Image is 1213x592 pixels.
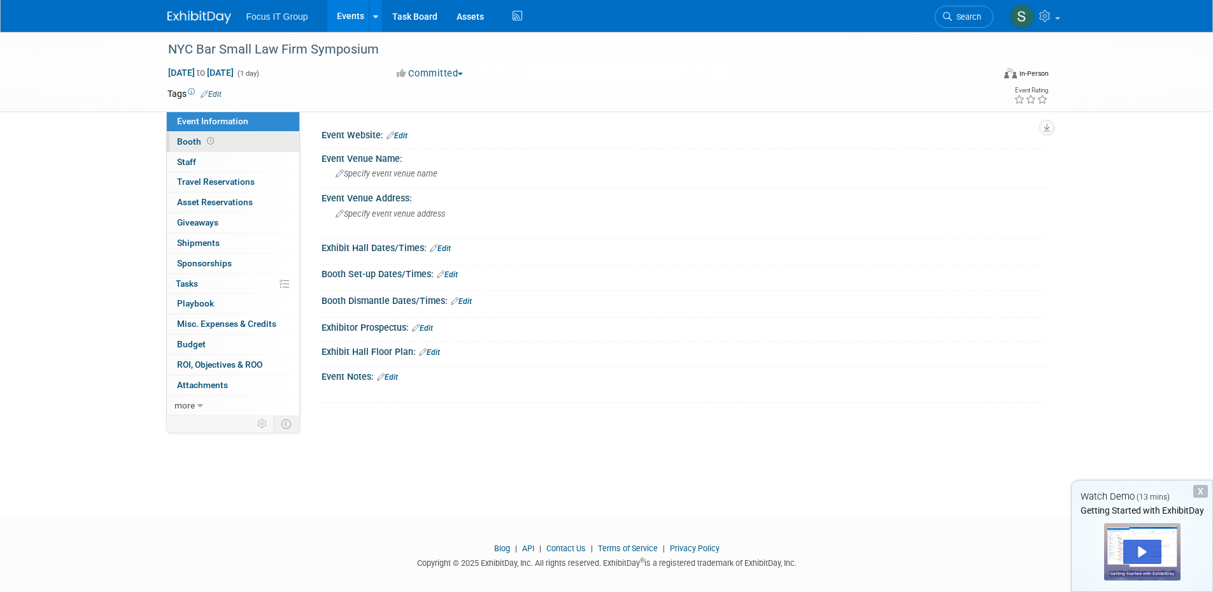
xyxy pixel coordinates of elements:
[952,12,981,22] span: Search
[1072,490,1212,503] div: Watch Demo
[387,131,408,140] a: Edit
[167,67,234,78] span: [DATE] [DATE]
[322,189,1046,205] div: Event Venue Address:
[20,33,31,43] img: website_grey.svg
[412,324,433,333] a: Edit
[167,294,299,314] a: Playbook
[127,80,137,90] img: tab_keywords_by_traffic_grey.svg
[322,291,1046,308] div: Booth Dismantle Dates/Times:
[177,319,276,329] span: Misc. Expenses & Credits
[392,67,468,80] button: Committed
[204,136,216,146] span: Booth not reserved yet
[177,136,216,147] span: Booth
[167,335,299,354] a: Budget
[236,69,259,78] span: (1 day)
[195,68,207,78] span: to
[167,355,299,375] a: ROI, Objectives & ROO
[167,112,299,131] a: Event Information
[322,367,1046,384] div: Event Notes:
[177,380,228,390] span: Attachments
[177,177,255,187] span: Travel Reservations
[177,238,220,248] span: Shipments
[1137,493,1170,502] span: (13 mins)
[512,544,520,553] span: |
[176,278,198,289] span: Tasks
[1014,87,1048,94] div: Event Rating
[36,20,62,31] div: v 4.0.25
[167,213,299,233] a: Giveaways
[20,20,31,31] img: logo_orange.svg
[598,544,658,553] a: Terms of Service
[1193,485,1208,498] div: Dismiss
[1010,4,1034,29] img: Sarah Hannah
[177,217,218,227] span: Giveaways
[48,82,114,90] div: Domain Overview
[273,415,299,432] td: Toggle Event Tabs
[167,152,299,172] a: Staff
[322,318,1046,335] div: Exhibitor Prospectus:
[164,38,974,61] div: NYC Bar Small Law Firm Symposium
[167,314,299,334] a: Misc. Expenses & Credits
[322,264,1046,281] div: Booth Set-up Dates/Times:
[252,415,274,432] td: Personalize Event Tab Strip
[546,544,586,553] a: Contact Us
[1072,504,1212,517] div: Getting Started with ExhibitDay
[640,557,644,564] sup: ®
[1019,69,1049,78] div: In-Person
[167,233,299,253] a: Shipments
[377,373,398,382] a: Edit
[322,238,1046,255] div: Exhibit Hall Dates/Times:
[336,209,445,219] span: Specify event venue address
[177,298,214,308] span: Playbook
[167,192,299,212] a: Asset Reservations
[177,258,232,268] span: Sponsorships
[451,297,472,306] a: Edit
[177,116,248,126] span: Event Information
[34,80,45,90] img: tab_domain_overview_orange.svg
[336,169,437,178] span: Specify event venue name
[177,339,206,349] span: Budget
[419,348,440,357] a: Edit
[935,6,993,28] a: Search
[670,544,720,553] a: Privacy Policy
[246,11,308,22] span: Focus IT Group
[522,544,534,553] a: API
[322,126,1046,142] div: Event Website:
[167,87,222,100] td: Tags
[588,544,596,553] span: |
[201,90,222,99] a: Edit
[918,66,1049,85] div: Event Format
[177,197,253,207] span: Asset Reservations
[660,544,668,553] span: |
[167,396,299,415] a: more
[174,400,195,410] span: more
[322,149,1046,165] div: Event Venue Name:
[141,82,215,90] div: Keywords by Traffic
[167,375,299,395] a: Attachments
[167,172,299,192] a: Travel Reservations
[430,244,451,253] a: Edit
[177,157,196,167] span: Staff
[167,132,299,152] a: Booth
[167,254,299,273] a: Sponsorships
[167,274,299,294] a: Tasks
[33,33,140,43] div: Domain: [DOMAIN_NAME]
[494,544,510,553] a: Blog
[437,270,458,279] a: Edit
[536,544,544,553] span: |
[177,359,262,370] span: ROI, Objectives & ROO
[322,342,1046,359] div: Exhibit Hall Floor Plan:
[167,11,231,24] img: ExhibitDay
[1123,540,1161,564] div: Play
[1004,68,1017,78] img: Format-Inperson.png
